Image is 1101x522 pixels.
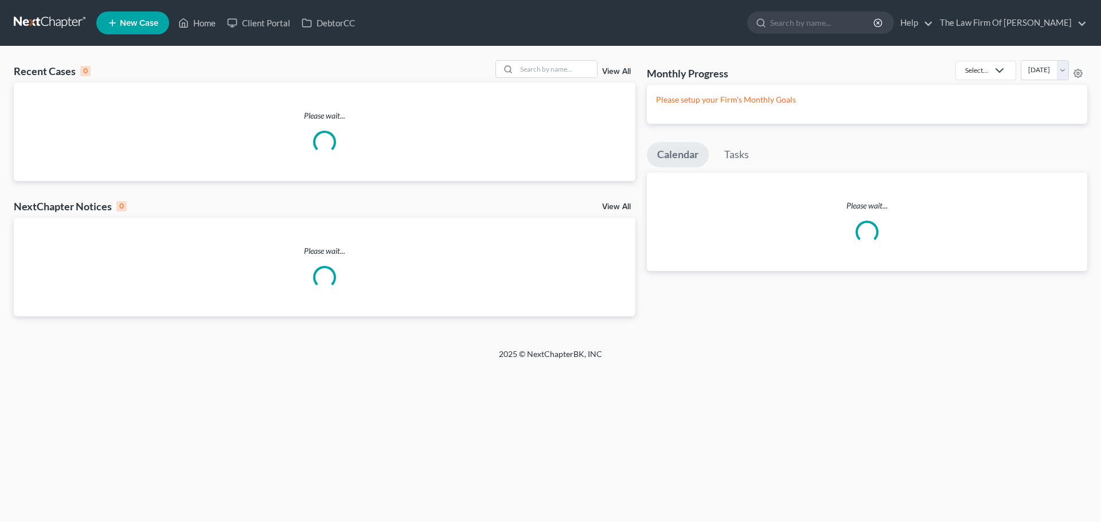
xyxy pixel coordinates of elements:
[602,68,631,76] a: View All
[80,66,91,76] div: 0
[770,12,875,33] input: Search by name...
[296,13,361,33] a: DebtorCC
[895,13,933,33] a: Help
[647,200,1087,211] p: Please wait...
[714,142,759,167] a: Tasks
[965,65,988,75] div: Select...
[224,348,877,369] div: 2025 © NextChapterBK, INC
[602,203,631,211] a: View All
[14,245,635,257] p: Please wait...
[14,199,127,213] div: NextChapter Notices
[656,94,1078,105] p: Please setup your Firm's Monthly Goals
[647,142,709,167] a: Calendar
[934,13,1087,33] a: The Law Firm Of [PERSON_NAME]
[120,19,158,28] span: New Case
[116,201,127,211] div: 0
[647,66,728,80] h3: Monthly Progress
[14,64,91,78] div: Recent Cases
[517,61,597,77] input: Search by name...
[173,13,221,33] a: Home
[221,13,296,33] a: Client Portal
[14,110,635,121] p: Please wait...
